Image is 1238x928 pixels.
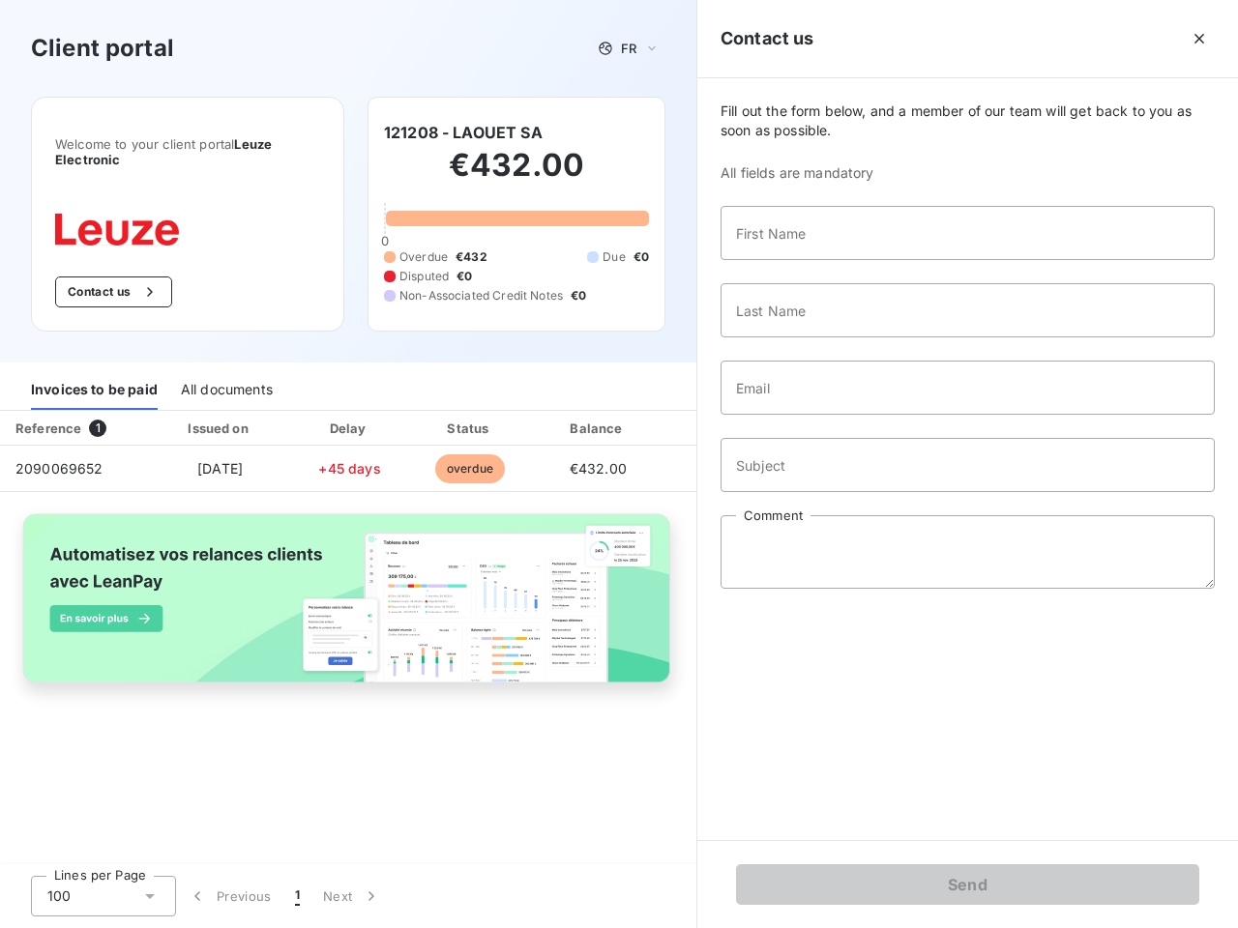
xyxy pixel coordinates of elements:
[384,121,543,144] h6: 121208 - LAOUET SA
[399,268,449,285] span: Disputed
[412,419,527,438] div: Status
[295,886,300,906] span: 1
[621,41,636,56] span: FR
[181,369,273,410] div: All documents
[721,283,1215,337] input: placeholder
[721,101,1215,140] span: Fill out the form below, and a member of our team will get back to you as soon as possible.
[89,420,106,437] span: 1
[8,504,689,710] img: banner
[668,419,766,438] div: PDF
[721,206,1215,260] input: placeholder
[399,287,563,304] span: Non-Associated Credit Notes
[456,248,487,266] span: €432
[15,460,103,477] span: 2090069652
[55,136,320,167] span: Welcome to your client portal
[384,146,649,204] h2: €432.00
[31,369,158,410] div: Invoices to be paid
[435,454,505,483] span: overdue
[570,460,627,477] span: €432.00
[15,420,81,436] div: Reference
[318,460,380,477] span: +45 days
[295,419,405,438] div: Delay
[535,419,661,438] div: Balance
[47,886,71,906] span: 100
[571,287,586,304] span: €0
[176,876,283,916] button: Previous
[721,163,1215,183] span: All fields are mandatory
[634,248,649,266] span: €0
[153,419,286,438] div: Issued on
[457,268,472,285] span: €0
[721,361,1215,415] input: placeholder
[55,214,179,246] img: Company logo
[399,248,448,266] span: Overdue
[55,136,272,167] span: Leuze Electronic
[55,276,172,307] button: Contact us
[381,233,389,248] span: 0
[197,460,243,477] span: [DATE]
[721,438,1215,492] input: placeholder
[603,248,625,266] span: Due
[736,864,1199,905] button: Send
[31,31,174,66] h3: Client portal
[721,25,814,52] h5: Contact us
[283,876,311,916] button: 1
[311,876,393,916] button: Next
